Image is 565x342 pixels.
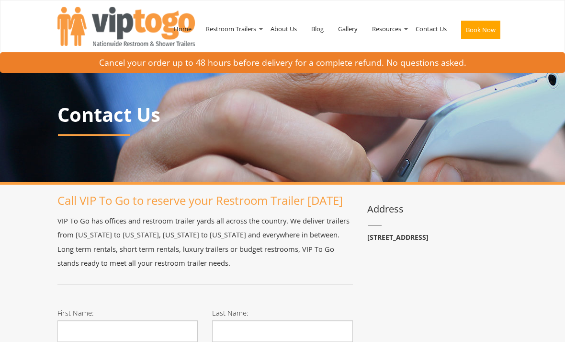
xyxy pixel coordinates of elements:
[367,204,508,214] h3: Address
[454,4,508,59] a: Book Now
[57,194,353,207] h1: Call VIP To Go to reserve your Restroom Trailer [DATE]
[408,4,454,54] a: Contact Us
[304,4,331,54] a: Blog
[57,104,508,125] p: Contact Us
[263,4,304,54] a: About Us
[365,4,408,54] a: Resources
[461,21,500,39] button: Book Now
[331,4,365,54] a: Gallery
[199,4,263,54] a: Restroom Trailers
[57,214,353,270] p: VIP To Go has offices and restroom trailer yards all across the country. We deliver trailers from...
[57,7,195,46] img: VIPTOGO
[167,4,199,54] a: Home
[367,233,429,242] b: [STREET_ADDRESS]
